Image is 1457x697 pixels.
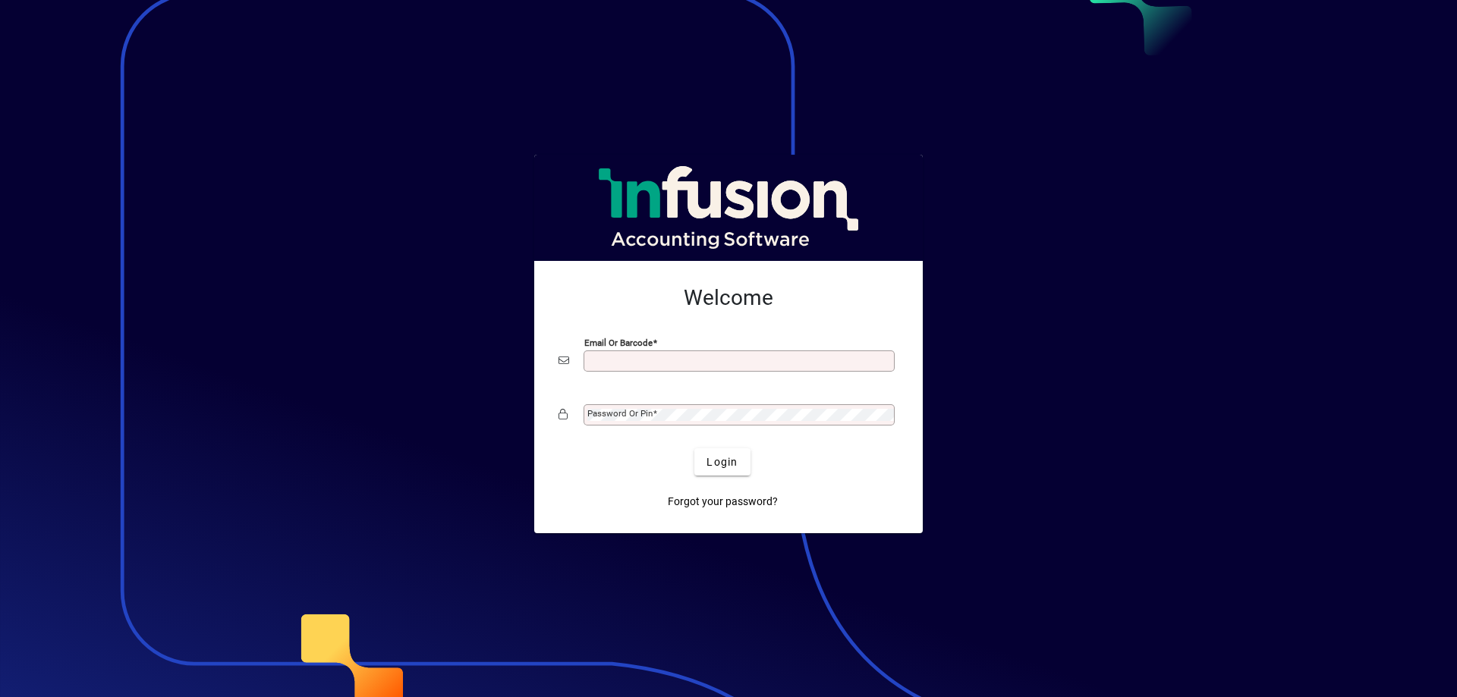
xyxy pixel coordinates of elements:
[694,448,750,476] button: Login
[584,338,653,348] mat-label: Email or Barcode
[662,488,784,515] a: Forgot your password?
[706,454,738,470] span: Login
[587,408,653,419] mat-label: Password or Pin
[668,494,778,510] span: Forgot your password?
[559,285,898,311] h2: Welcome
